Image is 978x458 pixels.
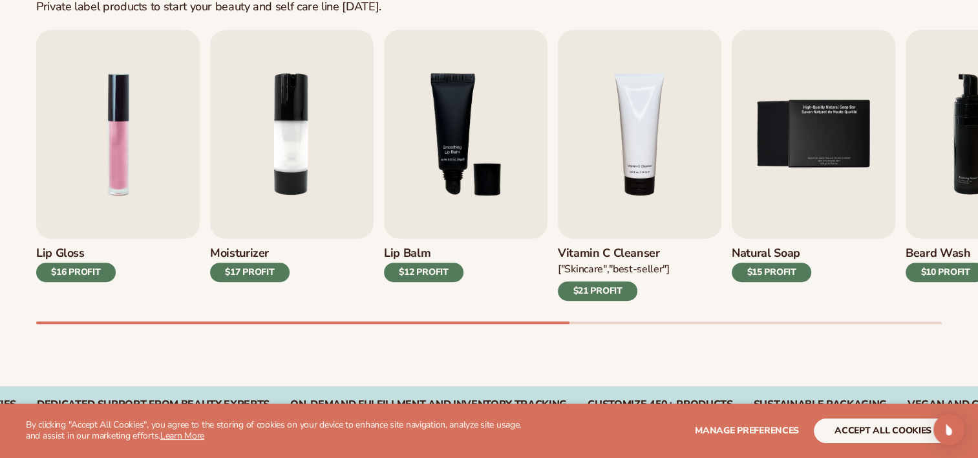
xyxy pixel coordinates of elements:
div: On-Demand Fulfillment and Inventory Tracking [290,398,567,411]
h3: Lip Balm [384,246,463,261]
div: $15 PROFIT [732,263,811,282]
div: $17 PROFIT [210,263,290,282]
a: 2 / 9 [210,30,374,301]
h3: Lip Gloss [36,246,116,261]
button: accept all cookies [814,419,952,443]
div: SUSTAINABLE PACKAGING [754,398,887,411]
h3: Vitamin C Cleanser [558,246,670,261]
p: By clicking "Accept All Cookies", you agree to the storing of cookies on your device to enhance s... [26,420,531,442]
h3: Natural Soap [732,246,811,261]
span: Manage preferences [695,424,799,437]
button: Manage preferences [695,419,799,443]
a: Learn More [160,430,204,442]
a: 3 / 9 [384,30,547,301]
div: $12 PROFIT [384,263,463,282]
div: ["Skincare","Best-seller"] [558,263,670,276]
a: 4 / 9 [558,30,721,301]
div: $16 PROFIT [36,263,116,282]
h3: Moisturizer [210,246,290,261]
a: 1 / 9 [36,30,200,301]
div: Dedicated Support From Beauty Experts [37,398,270,411]
a: 5 / 9 [732,30,895,301]
div: CUSTOMIZE 450+ PRODUCTS [588,398,733,411]
div: $21 PROFIT [558,281,637,301]
div: Open Intercom Messenger [933,414,964,445]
